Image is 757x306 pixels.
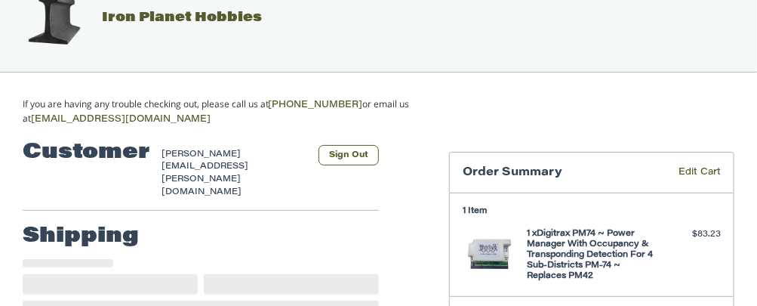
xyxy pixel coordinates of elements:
[23,224,139,250] h2: Shipping
[463,165,645,180] h3: Order Summary
[463,206,722,217] h3: 1 Item
[645,165,722,180] a: Edit Cart
[269,100,363,110] a: [PHONE_NUMBER]
[162,149,306,199] div: [PERSON_NAME][EMAIL_ADDRESS][PERSON_NAME][DOMAIN_NAME]
[318,145,380,165] button: Sign Out
[103,11,263,25] span: Iron Planet Hobbies
[31,115,211,124] a: [EMAIL_ADDRESS][DOMAIN_NAME]
[528,229,654,282] h4: 1 x Digitrax PM74 ~ Power Manager With Occupancy & Transponding Detection For 4 Sub-Districts PM-...
[23,141,149,166] h2: Customer
[8,11,262,25] a: Iron Planet Hobbies
[23,97,430,126] p: If you are having any trouble checking out, please call us at or email us at
[657,229,722,242] div: $83.23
